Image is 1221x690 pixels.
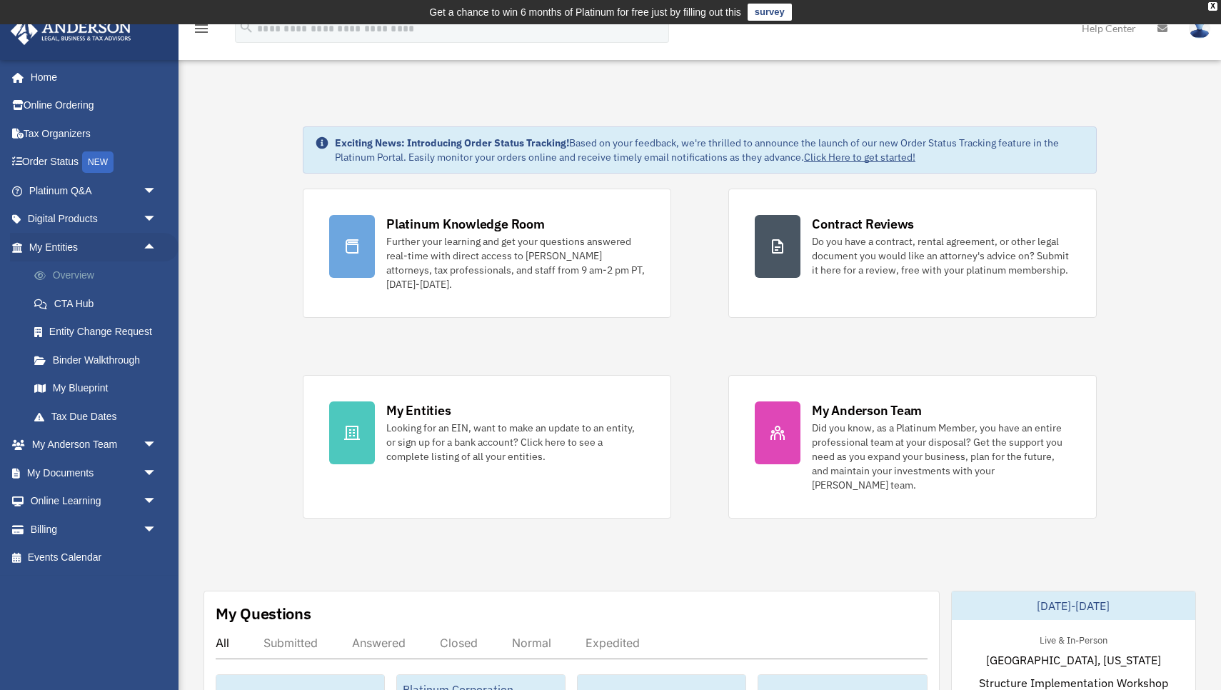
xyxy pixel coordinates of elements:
div: All [216,636,229,650]
a: Platinum Knowledge Room Further your learning and get your questions answered real-time with dire... [303,189,671,318]
div: My Anderson Team [812,401,922,419]
a: CTA Hub [20,289,179,318]
span: arrow_drop_up [143,233,171,262]
div: Further your learning and get your questions answered real-time with direct access to [PERSON_NAM... [386,234,645,291]
span: arrow_drop_down [143,205,171,234]
a: My Documentsarrow_drop_down [10,459,179,487]
strong: Exciting News: Introducing Order Status Tracking! [335,136,569,149]
div: Normal [512,636,551,650]
a: Online Learningarrow_drop_down [10,487,179,516]
a: Online Ordering [10,91,179,120]
a: My Blueprint [20,374,179,403]
div: Submitted [263,636,318,650]
a: My Entities Looking for an EIN, want to make an update to an entity, or sign up for a bank accoun... [303,375,671,519]
div: Platinum Knowledge Room [386,215,545,233]
span: arrow_drop_down [143,431,171,460]
a: Platinum Q&Aarrow_drop_down [10,176,179,205]
a: Order StatusNEW [10,148,179,177]
a: My Anderson Teamarrow_drop_down [10,431,179,459]
div: Do you have a contract, rental agreement, or other legal document you would like an attorney's ad... [812,234,1070,277]
a: Overview [20,261,179,290]
span: arrow_drop_down [143,176,171,206]
img: User Pic [1189,18,1210,39]
img: Anderson Advisors Platinum Portal [6,17,136,45]
span: arrow_drop_down [143,487,171,516]
a: Tax Organizers [10,119,179,148]
div: Answered [352,636,406,650]
div: My Entities [386,401,451,419]
div: Expedited [586,636,640,650]
span: arrow_drop_down [143,515,171,544]
a: Home [10,63,171,91]
a: Click Here to get started! [804,151,915,164]
span: [GEOGRAPHIC_DATA], [US_STATE] [986,651,1161,669]
a: My Anderson Team Did you know, as a Platinum Member, you have an entire professional team at your... [728,375,1097,519]
div: [DATE]-[DATE] [952,591,1196,620]
div: NEW [82,151,114,173]
div: My Questions [216,603,311,624]
div: close [1208,2,1217,11]
div: Contract Reviews [812,215,914,233]
a: Billingarrow_drop_down [10,515,179,544]
a: Tax Due Dates [20,402,179,431]
div: Closed [440,636,478,650]
a: My Entitiesarrow_drop_up [10,233,179,261]
span: arrow_drop_down [143,459,171,488]
a: menu [193,25,210,37]
div: Looking for an EIN, want to make an update to an entity, or sign up for a bank account? Click her... [386,421,645,464]
div: Get a chance to win 6 months of Platinum for free just by filling out this [429,4,741,21]
a: Entity Change Request [20,318,179,346]
div: Did you know, as a Platinum Member, you have an entire professional team at your disposal? Get th... [812,421,1070,492]
div: Live & In-Person [1028,631,1119,646]
div: Based on your feedback, we're thrilled to announce the launch of our new Order Status Tracking fe... [335,136,1085,164]
a: Contract Reviews Do you have a contract, rental agreement, or other legal document you would like... [728,189,1097,318]
a: Binder Walkthrough [20,346,179,374]
i: search [238,19,254,35]
a: Events Calendar [10,544,179,572]
a: survey [748,4,792,21]
a: Digital Productsarrow_drop_down [10,205,179,234]
i: menu [193,20,210,37]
